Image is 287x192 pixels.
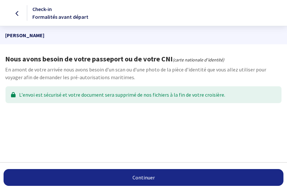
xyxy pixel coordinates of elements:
[4,169,283,186] a: Continuer
[32,6,88,20] span: Check-in Formalités avant départ
[6,86,281,103] div: L'envoi est sécurisé et votre document sera supprimé de nos fichiers à la fin de votre croisière.
[5,55,282,63] h1: Nous avons besoin de votre passeport ou de votre CNI
[173,57,224,63] i: (carte nationale d'identité)
[5,26,282,44] p: [PERSON_NAME]
[5,66,282,81] p: En amont de votre arrivée nous avons besoin d’un scan ou d’une photo de la pièce d’identité que v...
